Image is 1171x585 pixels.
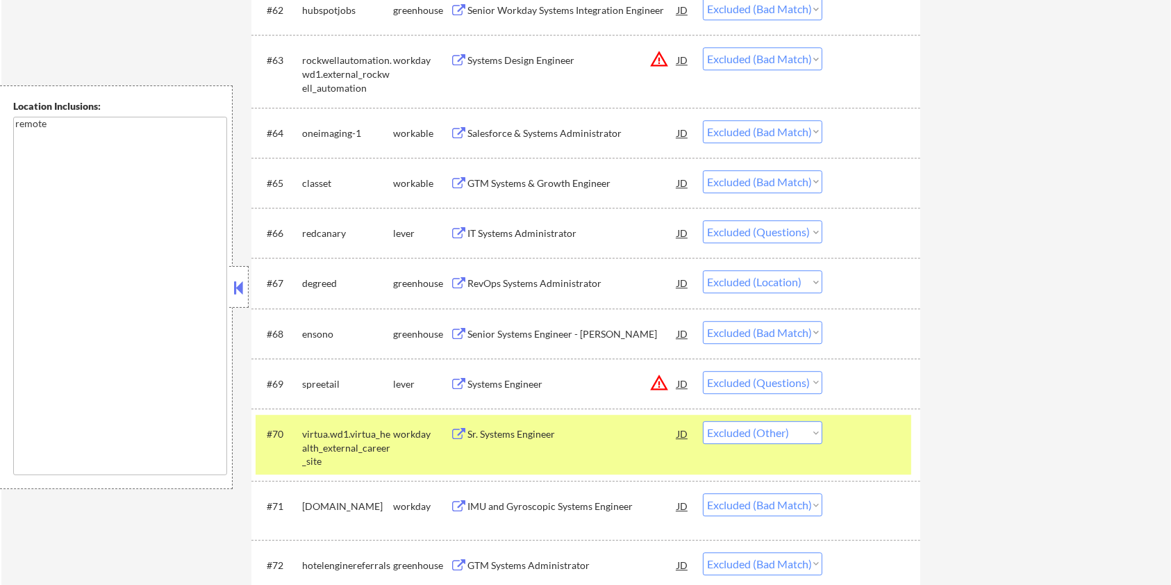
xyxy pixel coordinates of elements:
[267,53,291,67] div: #63
[649,49,669,69] button: warning_amber
[302,327,393,341] div: ensono
[676,552,690,577] div: JD
[302,176,393,190] div: classet
[393,559,450,572] div: greenhouse
[676,321,690,346] div: JD
[676,421,690,446] div: JD
[393,327,450,341] div: greenhouse
[393,427,450,441] div: workday
[393,53,450,67] div: workday
[467,559,677,572] div: GTM Systems Administrator
[302,3,393,17] div: hubspotjobs
[467,377,677,391] div: Systems Engineer
[649,373,669,393] button: warning_amber
[393,126,450,140] div: workable
[267,126,291,140] div: #64
[676,170,690,195] div: JD
[676,371,690,396] div: JD
[676,120,690,145] div: JD
[467,427,677,441] div: Sr. Systems Engineer
[267,277,291,290] div: #67
[467,226,677,240] div: IT Systems Administrator
[13,99,227,113] div: Location Inclusions:
[393,226,450,240] div: lever
[267,176,291,190] div: #65
[267,559,291,572] div: #72
[393,3,450,17] div: greenhouse
[267,226,291,240] div: #66
[302,126,393,140] div: oneimaging-1
[676,220,690,245] div: JD
[302,427,393,468] div: virtua.wd1.virtua_health_external_career_site
[302,277,393,290] div: degreed
[467,126,677,140] div: Salesforce & Systems Administrator
[267,500,291,513] div: #71
[302,377,393,391] div: spreetail
[393,277,450,290] div: greenhouse
[267,427,291,441] div: #70
[302,226,393,240] div: redcanary
[467,277,677,290] div: RevOps Systems Administrator
[676,270,690,295] div: JD
[467,3,677,17] div: Senior Workday Systems Integration Engineer
[676,47,690,72] div: JD
[467,176,677,190] div: GTM Systems & Growth Engineer
[467,53,677,67] div: Systems Design Engineer
[467,500,677,513] div: IMU and Gyroscopic Systems Engineer
[393,377,450,391] div: lever
[393,176,450,190] div: workable
[267,3,291,17] div: #62
[302,559,393,572] div: hotelenginereferrals
[467,327,677,341] div: Senior Systems Engineer - [PERSON_NAME]
[267,327,291,341] div: #68
[267,377,291,391] div: #69
[302,500,393,513] div: [DOMAIN_NAME]
[302,53,393,94] div: rockwellautomation.wd1.external_rockwell_automation
[393,500,450,513] div: workday
[676,493,690,518] div: JD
